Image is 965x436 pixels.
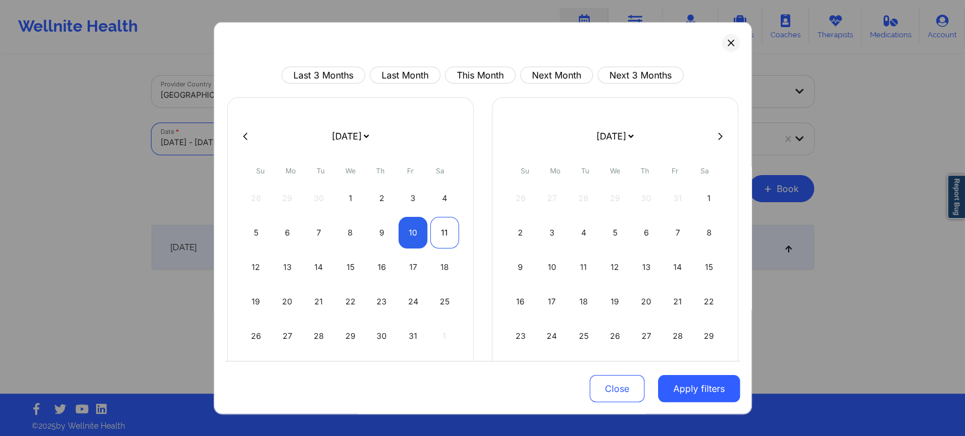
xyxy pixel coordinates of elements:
div: Fri Oct 03 2025 [399,182,427,214]
div: Mon Oct 27 2025 [273,320,302,352]
div: Mon Nov 24 2025 [538,320,566,352]
div: Thu Nov 06 2025 [632,217,661,248]
div: Thu Nov 27 2025 [632,320,661,352]
abbr: Friday [407,167,414,175]
div: Fri Nov 21 2025 [663,286,692,317]
div: Sun Nov 16 2025 [507,286,535,317]
div: Mon Nov 10 2025 [538,251,566,283]
div: Fri Nov 14 2025 [663,251,692,283]
div: Mon Nov 17 2025 [538,286,566,317]
div: Wed Nov 12 2025 [600,251,629,283]
abbr: Saturday [700,167,709,175]
div: Sat Oct 04 2025 [430,182,459,214]
div: Wed Oct 08 2025 [336,217,365,248]
div: Mon Nov 03 2025 [538,217,566,248]
abbr: Monday [285,167,296,175]
div: Fri Oct 24 2025 [399,286,427,317]
div: Thu Nov 20 2025 [632,286,661,317]
abbr: Sunday [521,167,529,175]
button: Next 3 Months [598,67,683,84]
div: Mon Oct 20 2025 [273,286,302,317]
div: Thu Nov 13 2025 [632,251,661,283]
div: Tue Oct 21 2025 [305,286,334,317]
abbr: Saturday [436,167,444,175]
abbr: Sunday [256,167,265,175]
div: Wed Nov 26 2025 [600,320,629,352]
button: Apply filters [658,375,740,402]
div: Mon Oct 13 2025 [273,251,302,283]
div: Sat Nov 08 2025 [695,217,724,248]
div: Sat Oct 25 2025 [430,286,459,317]
div: Wed Oct 15 2025 [336,251,365,283]
div: Tue Oct 14 2025 [305,251,334,283]
button: Close [590,375,644,402]
div: Wed Nov 05 2025 [600,217,629,248]
div: Fri Oct 17 2025 [399,251,427,283]
abbr: Monday [550,167,560,175]
div: Thu Oct 16 2025 [367,251,396,283]
abbr: Wednesday [610,167,620,175]
div: Tue Nov 25 2025 [569,320,598,352]
div: Sun Oct 12 2025 [242,251,271,283]
div: Sun Nov 23 2025 [507,320,535,352]
div: Fri Oct 10 2025 [399,217,427,248]
div: Sat Nov 29 2025 [695,320,724,352]
abbr: Friday [672,167,678,175]
abbr: Thursday [641,167,649,175]
div: Fri Nov 07 2025 [663,217,692,248]
div: Tue Nov 18 2025 [569,286,598,317]
div: Sun Oct 26 2025 [242,320,271,352]
button: Next Month [520,67,593,84]
abbr: Tuesday [581,167,589,175]
div: Wed Oct 01 2025 [336,182,365,214]
div: Thu Oct 02 2025 [367,182,396,214]
button: This Month [445,67,516,84]
div: Tue Oct 28 2025 [305,320,334,352]
div: Sun Oct 19 2025 [242,286,271,317]
div: Fri Oct 31 2025 [399,320,427,352]
div: Wed Oct 29 2025 [336,320,365,352]
div: Thu Oct 30 2025 [367,320,396,352]
div: Tue Nov 11 2025 [569,251,598,283]
div: Sat Nov 01 2025 [695,182,724,214]
div: Tue Oct 07 2025 [305,217,334,248]
abbr: Thursday [376,167,384,175]
button: Last Month [370,67,440,84]
div: Tue Nov 04 2025 [569,217,598,248]
div: Thu Oct 09 2025 [367,217,396,248]
button: Last 3 Months [282,67,365,84]
div: Wed Oct 22 2025 [336,286,365,317]
div: Sun Oct 05 2025 [242,217,271,248]
div: Sun Nov 30 2025 [507,355,535,386]
div: Fri Nov 28 2025 [663,320,692,352]
div: Sun Nov 09 2025 [507,251,535,283]
div: Mon Oct 06 2025 [273,217,302,248]
div: Sat Nov 22 2025 [695,286,724,317]
div: Sun Nov 02 2025 [507,217,535,248]
div: Wed Nov 19 2025 [600,286,629,317]
abbr: Wednesday [345,167,356,175]
div: Thu Oct 23 2025 [367,286,396,317]
div: Sat Nov 15 2025 [695,251,724,283]
div: Sat Oct 18 2025 [430,251,459,283]
div: Sat Oct 11 2025 [430,217,459,248]
abbr: Tuesday [317,167,324,175]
